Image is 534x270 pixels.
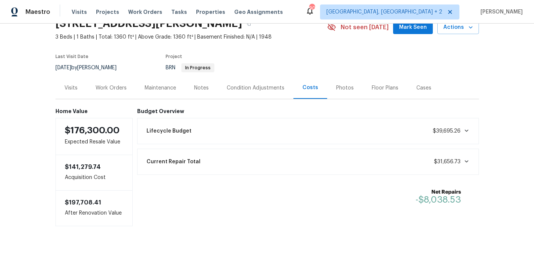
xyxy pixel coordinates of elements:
[25,8,50,16] span: Maestro
[65,164,101,170] span: $141,279.74
[227,84,284,92] div: Condition Adjustments
[166,54,182,59] span: Project
[55,108,133,114] h6: Home Value
[341,24,389,31] span: Not seen [DATE]
[55,20,242,27] h2: [STREET_ADDRESS][PERSON_NAME]
[55,33,327,41] span: 3 Beds | 1 Baths | Total: 1360 ft² | Above Grade: 1360 ft² | Basement Finished: N/A | 1948
[182,66,214,70] span: In Progress
[437,21,479,34] button: Actions
[55,118,133,155] div: Expected Resale Value
[309,4,314,12] div: 90
[416,84,431,92] div: Cases
[72,8,87,16] span: Visits
[399,23,427,32] span: Mark Seen
[96,84,127,92] div: Work Orders
[55,63,126,72] div: by [PERSON_NAME]
[147,158,200,166] span: Current Repair Total
[393,21,433,34] button: Mark Seen
[416,188,461,196] b: Net Repairs
[416,195,461,204] span: -$8,038.53
[55,65,71,70] span: [DATE]
[55,54,88,59] span: Last Visit Date
[137,108,479,114] h6: Budget Overview
[166,65,214,70] span: BRN
[64,84,78,92] div: Visits
[147,127,191,135] span: Lifecycle Budget
[443,23,473,32] span: Actions
[96,8,119,16] span: Projects
[326,8,442,16] span: [GEOGRAPHIC_DATA], [GEOGRAPHIC_DATA] + 2
[55,155,133,190] div: Acquisition Cost
[234,8,283,16] span: Geo Assignments
[372,84,398,92] div: Floor Plans
[55,190,133,226] div: After Renovation Value
[336,84,354,92] div: Photos
[194,84,209,92] div: Notes
[196,8,225,16] span: Properties
[302,84,318,91] div: Costs
[65,200,101,206] span: $197,708.41
[433,128,461,134] span: $39,695.26
[145,84,176,92] div: Maintenance
[171,9,187,15] span: Tasks
[477,8,523,16] span: [PERSON_NAME]
[434,159,461,164] span: $31,656.73
[65,126,120,135] span: $176,300.00
[128,8,162,16] span: Work Orders
[242,17,256,30] button: Copy Address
